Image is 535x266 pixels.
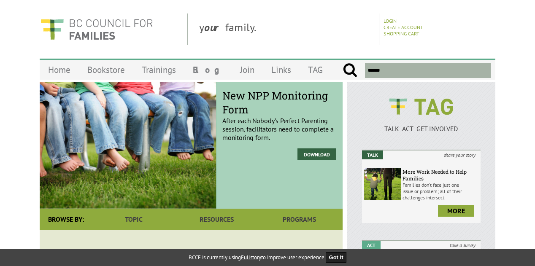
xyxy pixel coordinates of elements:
a: TAG [300,60,331,80]
a: Download [297,148,336,160]
input: Submit [343,63,357,78]
a: TALK ACT GET INVOLVED [362,116,481,133]
a: more [438,205,474,217]
a: Blog [184,60,232,80]
a: Trainings [133,60,184,80]
a: Topic [92,209,175,230]
a: Fullstory [241,254,261,261]
p: After each Nobody’s Perfect Parenting session, facilitators need to complete a monitoring form. [222,95,336,142]
a: Login [384,18,397,24]
a: Links [263,60,300,80]
button: Got it [326,252,347,263]
i: take a survey [445,241,481,250]
img: BCCF's TAG Logo [383,91,459,123]
p: Families don’t face just one issue or problem; all of their challenges intersect. [403,182,478,201]
p: TALK ACT GET INVOLVED [362,124,481,133]
i: share your story [439,150,481,159]
em: Talk [362,150,383,159]
a: Bookstore [79,60,133,80]
h6: More Work Needed to Help Families [403,168,478,182]
a: Create Account [384,24,423,30]
a: Shopping Cart [384,30,419,37]
a: Programs [258,209,341,230]
img: BC Council for FAMILIES [40,13,154,45]
div: Browse By: [40,209,92,230]
a: Join [232,60,263,80]
em: Act [362,241,381,250]
strong: our [204,20,225,34]
div: y family. [192,13,379,45]
a: Resources [175,209,258,230]
span: New NPP Monitoring Form [222,89,336,116]
a: Home [40,60,79,80]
